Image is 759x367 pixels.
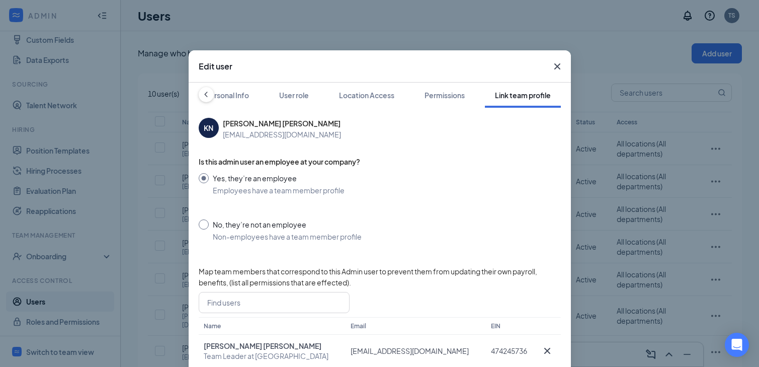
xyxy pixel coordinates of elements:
div: Location Access [339,90,394,100]
div: Link team profile [495,90,551,100]
span: Map team members that correspond to this Admin user to prevent them from updating their own payro... [199,266,561,288]
th: Name [199,317,346,335]
div: User role [279,90,309,100]
th: Email [346,317,486,335]
h3: Edit user [199,61,232,72]
button: Close [544,50,571,83]
span: [PERSON_NAME] [PERSON_NAME] [204,341,341,351]
button: ChevronLeft [199,87,214,102]
div: Open Intercom Messenger [725,333,749,357]
div: K N [199,118,219,138]
div: Personal Info [205,90,249,100]
span: Team Leader at [GEOGRAPHIC_DATA] [204,351,341,361]
th: EIN [486,317,537,335]
svg: Cross [541,345,553,357]
div: Permissions [425,90,465,100]
span: Is this admin user an employee at your company? [199,156,561,167]
svg: ChevronLeft [201,90,211,100]
svg: Cross [551,60,563,72]
span: [PERSON_NAME] [PERSON_NAME] [223,118,341,129]
span: [EMAIL_ADDRESS][DOMAIN_NAME] [223,129,341,140]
